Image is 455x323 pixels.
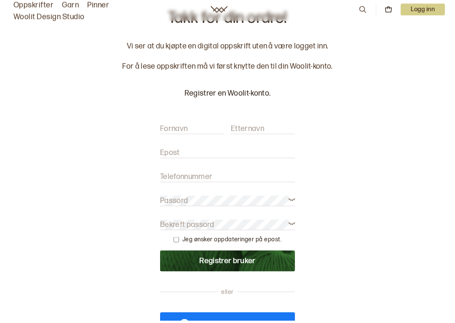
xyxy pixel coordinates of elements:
[218,290,237,299] span: eller
[182,238,281,246] label: Jeg ønsker oppdateringer på epost.
[401,6,445,18] button: User dropdown
[231,126,264,136] label: Etternavn
[87,2,109,13] a: Pinner
[13,13,85,25] a: Woolit Design Studio
[160,198,188,208] label: Passord
[401,6,445,18] p: Logg inn
[160,91,295,101] p: Registrer en Woolit-konto.
[211,8,227,15] a: Woolit
[62,2,79,13] a: Garn
[168,12,287,28] p: Takk for din ordre!
[160,150,180,160] label: Epost
[122,43,332,74] p: Vi ser at du kjøpte en digital oppskrift uten å være logget inn. For å lese oppskriften må vi før...
[160,222,214,232] label: Bekreft passord
[160,253,295,274] button: Registrer bruker
[160,174,212,184] label: Telefonnummer
[13,2,54,13] a: Oppskrifter
[160,126,187,136] label: Fornavn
